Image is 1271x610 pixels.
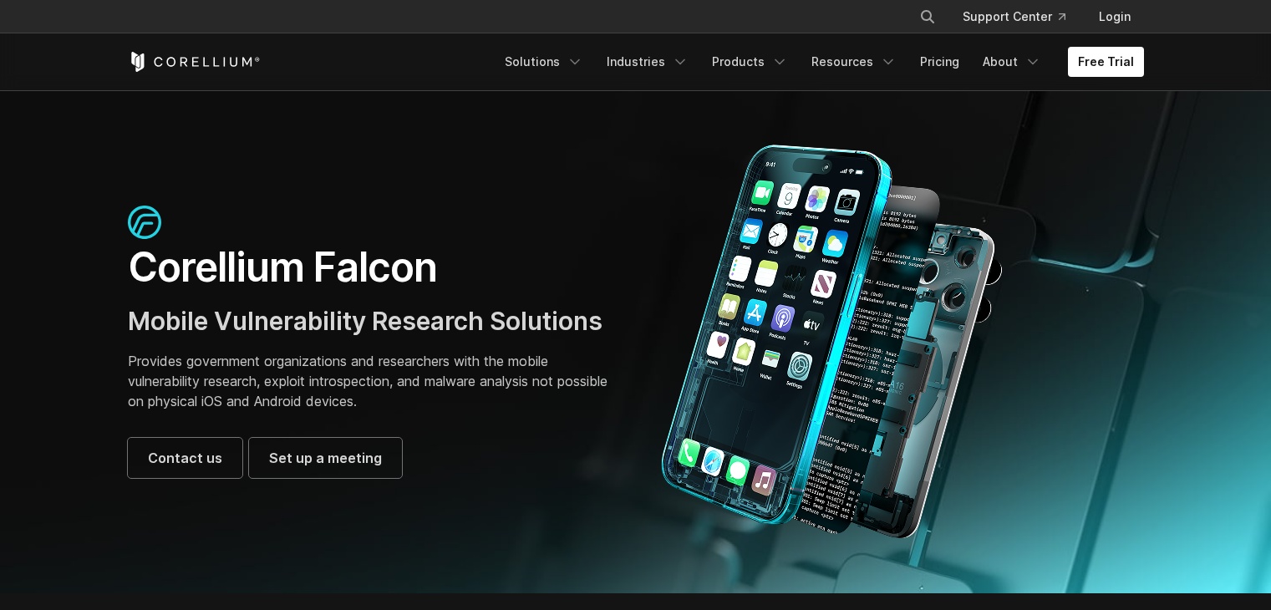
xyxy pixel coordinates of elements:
[973,47,1051,77] a: About
[899,2,1144,32] div: Navigation Menu
[495,47,1144,77] div: Navigation Menu
[128,52,261,72] a: Corellium Home
[148,448,222,468] span: Contact us
[128,242,619,292] h1: Corellium Falcon
[801,47,907,77] a: Resources
[495,47,593,77] a: Solutions
[1085,2,1144,32] a: Login
[249,438,402,478] a: Set up a meeting
[128,351,619,411] p: Provides government organizations and researchers with the mobile vulnerability research, exploit...
[913,2,943,32] button: Search
[597,47,699,77] a: Industries
[702,47,798,77] a: Products
[128,206,161,239] img: falcon-icon
[128,306,602,336] span: Mobile Vulnerability Research Solutions
[910,47,969,77] a: Pricing
[128,438,242,478] a: Contact us
[269,448,382,468] span: Set up a meeting
[653,144,1012,540] img: Corellium_Falcon Hero 1
[949,2,1079,32] a: Support Center
[1068,47,1144,77] a: Free Trial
